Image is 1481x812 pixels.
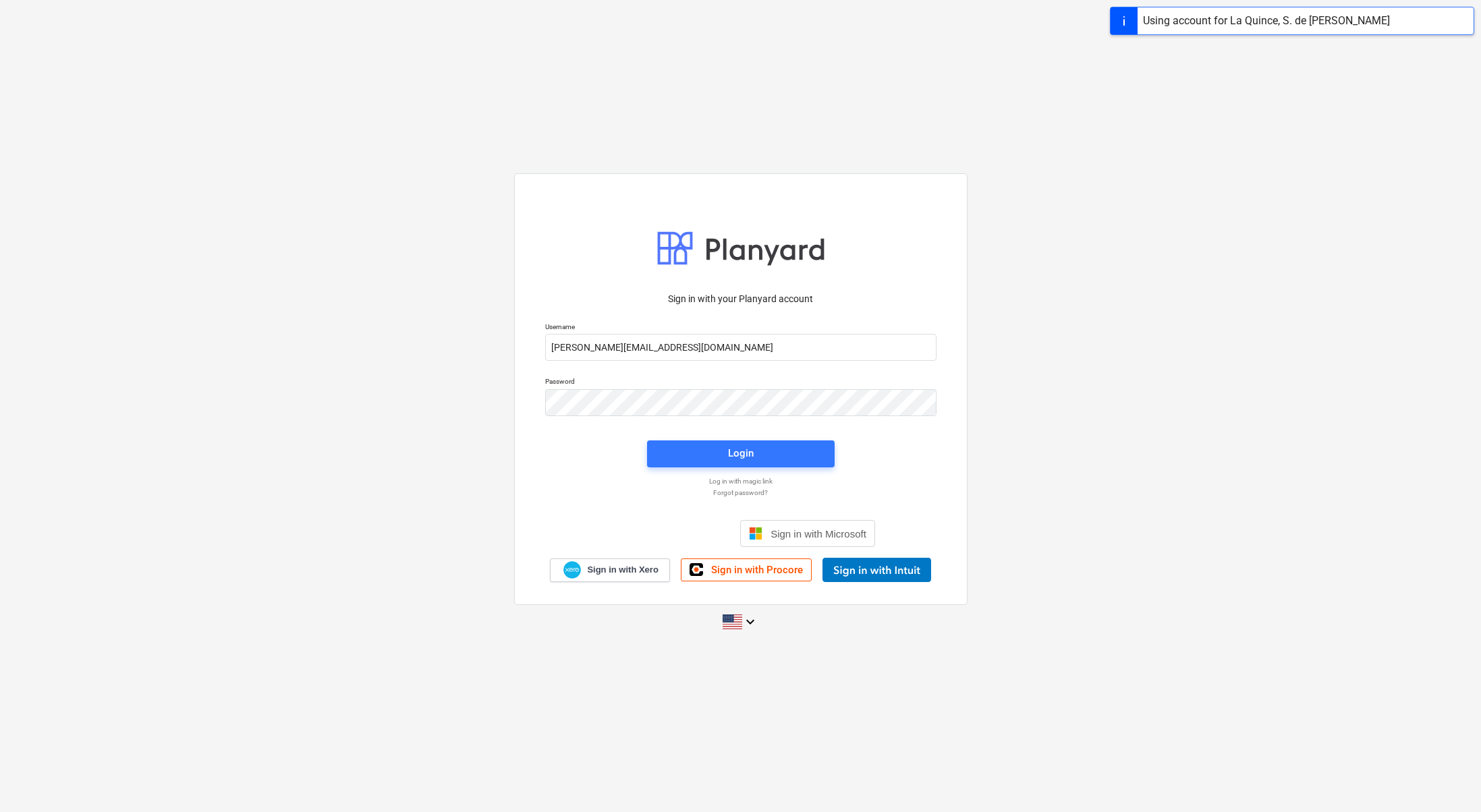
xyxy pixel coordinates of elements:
a: Forgot password? [538,488,943,497]
p: Password [545,377,937,388]
a: Sign in with Procore [681,558,812,581]
span: Sign in with Microsoft [771,528,866,540]
i: keyboard_arrow_down [742,614,758,630]
div: Using account for La Quince, S. de [PERSON_NAME] [1143,13,1390,29]
span: Sign in with Xero [587,564,658,576]
input: Username [545,334,937,361]
iframe: Sign in with Google Button [599,519,736,548]
img: Microsoft logo [749,527,762,540]
p: Username [545,322,937,334]
a: Sign in with Xero [550,558,670,582]
p: Sign in with your Planyard account [545,292,937,306]
div: Login [728,444,754,462]
a: Log in with magic link [538,477,943,486]
span: Sign in with Procore [711,564,803,576]
img: Xero logo [563,561,581,579]
button: Login [647,440,835,467]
